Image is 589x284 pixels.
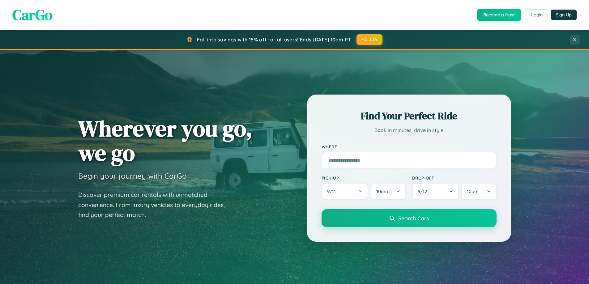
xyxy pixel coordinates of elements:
[78,190,233,220] p: Discover premium car rentals with unmatched convenience. From luxury vehicles to everyday rides, ...
[467,189,479,194] span: 10am
[412,175,497,180] label: Drop-off
[526,9,548,20] button: Login
[322,144,497,149] label: Where
[197,36,352,43] span: Fall into savings with 15% off for all users! Ends [DATE] 10am PT.
[551,10,577,20] button: Sign Up
[322,209,497,227] button: Search Cars
[376,189,388,194] span: 10am
[322,183,369,200] button: 9/11
[398,215,429,222] span: Search Cars
[322,109,497,123] h2: Find Your Perfect Ride
[412,183,459,200] button: 9/12
[78,116,253,165] h1: Wherever you go, we go
[322,126,497,135] p: Book in minutes, drive in style
[327,189,339,194] span: 9 / 11
[418,189,430,194] span: 9 / 12
[477,9,521,21] button: Become a Host
[78,171,187,180] h3: Begin your journey with CarGo
[371,183,406,200] button: 10am
[322,175,406,180] label: Pick-up
[12,5,53,25] span: CarGo
[356,34,382,45] button: FALL15
[461,183,496,200] button: 10am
